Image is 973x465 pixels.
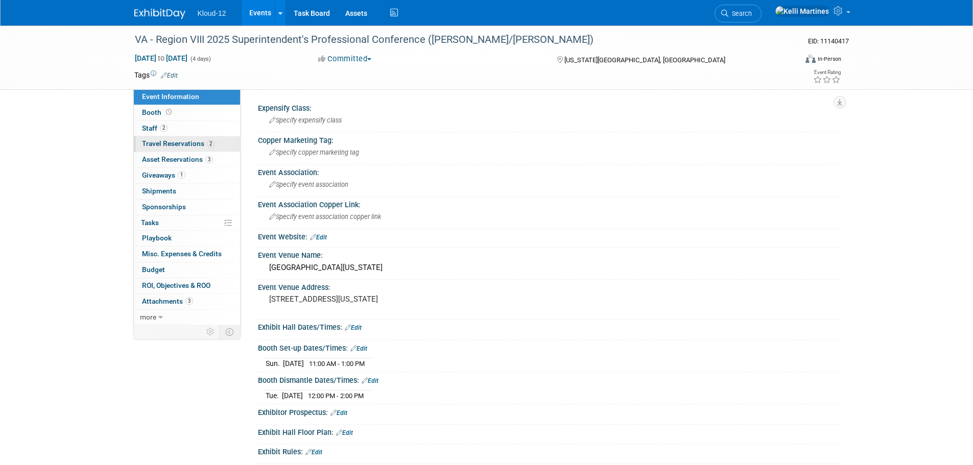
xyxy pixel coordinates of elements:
a: more [134,310,240,325]
a: Edit [310,234,327,241]
span: Booth not reserved yet [164,108,174,116]
span: Search [728,10,752,17]
span: Giveaways [142,171,185,179]
span: Specify event association [269,181,348,188]
span: 3 [205,156,213,163]
span: Specify event association copper link [269,213,381,221]
a: Travel Reservations2 [134,136,240,152]
div: Exhibitor Prospectus: [258,405,839,418]
span: Budget [142,265,165,274]
a: Shipments [134,184,240,199]
a: Sponsorships [134,200,240,215]
div: Booth Set-up Dates/Times: [258,340,839,354]
a: Edit [305,449,322,456]
span: (4 days) [189,56,211,62]
pre: [STREET_ADDRESS][US_STATE] [269,295,489,304]
div: Exhibit Rules: [258,444,839,457]
span: 11:00 AM - 1:00 PM [309,360,365,368]
a: Playbook [134,231,240,246]
span: Event Information [142,92,199,101]
span: Sponsorships [142,203,186,211]
td: Toggle Event Tabs [219,325,240,338]
span: Misc. Expenses & Credits [142,250,222,258]
div: Expensify Class: [258,101,839,113]
td: [DATE] [283,358,304,369]
a: Giveaways1 [134,168,240,183]
a: Edit [330,409,347,417]
a: Edit [161,72,178,79]
span: Specify expensify class [269,116,342,124]
img: Format-Inperson.png [805,55,816,63]
div: Event Venue Address: [258,280,839,292]
span: Kloud-12 [198,9,226,17]
div: [GEOGRAPHIC_DATA][US_STATE] [266,260,832,276]
button: Committed [315,54,375,64]
span: Tasks [141,218,159,227]
span: [DATE] [DATE] [134,54,188,63]
td: Sun. [266,358,283,369]
img: ExhibitDay [134,9,185,19]
a: Search [715,5,762,22]
div: Exhibit Hall Dates/Times: [258,320,839,333]
a: Edit [345,324,362,331]
td: Tue. [266,390,282,401]
div: Event Format [737,53,842,68]
span: Booth [142,108,174,116]
img: Kelli Martines [775,6,829,17]
div: In-Person [817,55,841,63]
a: Misc. Expenses & Credits [134,247,240,262]
a: Event Information [134,89,240,105]
div: Event Association Copper Link: [258,197,839,210]
a: Tasks [134,215,240,231]
span: Event ID: 11140417 [808,37,849,45]
span: Specify copper marketing tag [269,149,359,156]
span: [US_STATE][GEOGRAPHIC_DATA], [GEOGRAPHIC_DATA] [564,56,725,64]
a: Budget [134,262,240,278]
span: Shipments [142,187,176,195]
a: ROI, Objectives & ROO [134,278,240,293]
span: 1 [178,171,185,179]
a: Edit [362,377,378,384]
a: Booth [134,105,240,120]
span: Asset Reservations [142,155,213,163]
div: Copper Marketing Tag: [258,133,839,145]
span: 2 [160,124,168,132]
a: Staff2 [134,121,240,136]
div: Exhibit Hall Floor Plan: [258,425,839,438]
span: 12:00 PM - 2:00 PM [308,392,364,400]
a: Edit [336,429,353,436]
td: Personalize Event Tab Strip [202,325,220,338]
span: to [156,54,166,62]
span: Staff [142,124,168,132]
a: Edit [350,345,367,352]
div: Event Website: [258,229,839,242]
a: Asset Reservations3 [134,152,240,167]
span: ROI, Objectives & ROO [142,281,210,289]
td: Tags [134,70,178,80]
span: more [140,313,156,321]
div: Event Venue Name: [258,248,839,260]
span: Attachments [142,297,193,305]
span: 3 [185,297,193,305]
span: 2 [207,140,215,148]
div: Event Rating [813,70,841,75]
a: Attachments3 [134,294,240,309]
span: Playbook [142,234,172,242]
div: VA - Region VIII 2025 Superintendent's Professional Conference ([PERSON_NAME]/[PERSON_NAME]) [131,31,781,49]
td: [DATE] [282,390,303,401]
div: Booth Dismantle Dates/Times: [258,373,839,386]
div: Event Association: [258,165,839,178]
span: Travel Reservations [142,139,215,148]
